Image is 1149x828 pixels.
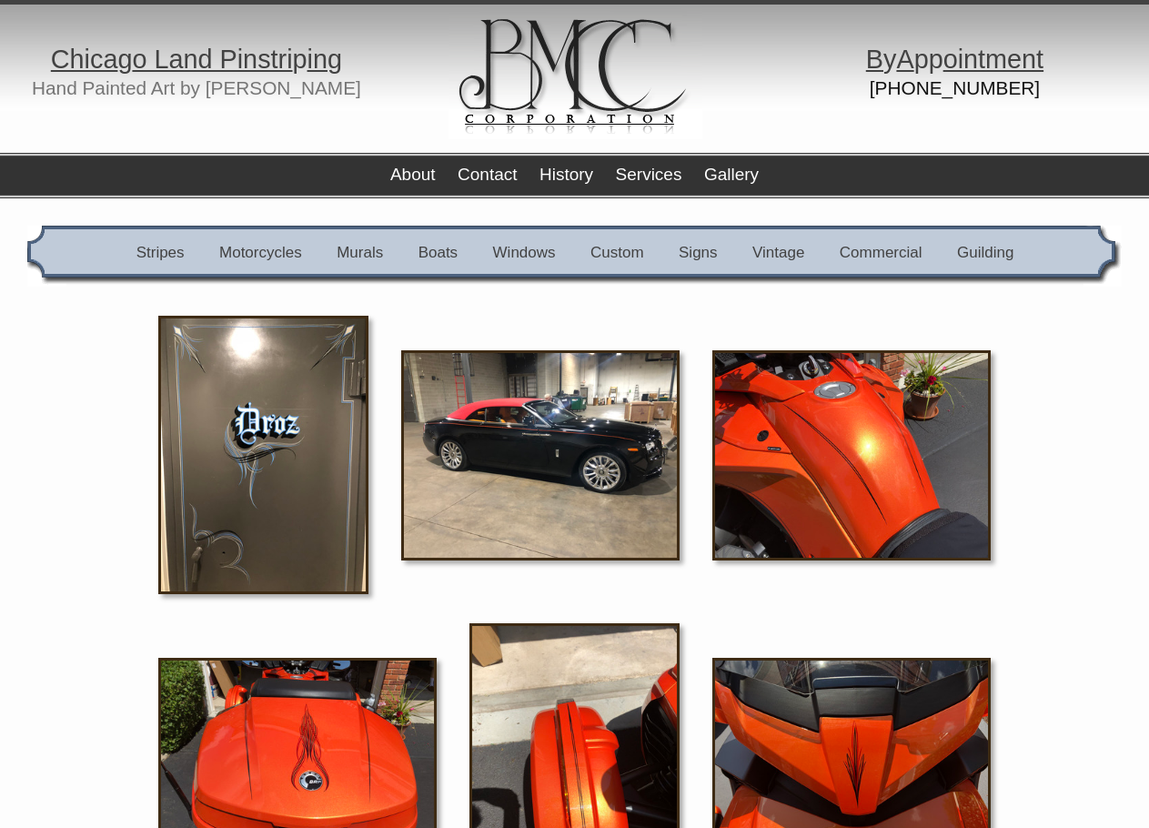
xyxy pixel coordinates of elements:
a: Commercial [840,244,922,261]
span: o Land Pinstri [132,45,292,74]
a: About [390,165,436,184]
a: Contact [458,165,517,184]
h1: g p g [14,50,379,68]
a: [PHONE_NUMBER] [870,77,1040,98]
a: Motorcycles [219,244,302,261]
a: Gallery [704,165,759,184]
a: Signs [679,244,718,261]
img: IMG_3039.jpg [401,350,680,560]
a: Windows [493,244,556,261]
img: gal_nav_left.gif [27,226,66,287]
span: Chica [51,45,118,74]
a: Vintage [752,244,804,261]
a: History [539,165,593,184]
span: ointment [943,45,1043,74]
img: IMG_1149.jpg [712,350,991,560]
img: logo.gif [449,5,702,139]
h2: Hand Painted Art by [PERSON_NAME] [14,82,379,96]
img: IMG_3069.jpg [158,316,368,594]
a: Stripes [136,244,185,261]
a: Guilding [957,244,1013,261]
h1: y pp [772,50,1138,68]
a: Custom [590,244,644,261]
span: in [307,45,328,74]
span: B [866,45,883,74]
a: Boats [418,244,458,261]
img: gal_nav_right.gif [1083,226,1122,287]
span: A [896,45,913,74]
a: Services [616,165,682,184]
a: Murals [337,244,383,261]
